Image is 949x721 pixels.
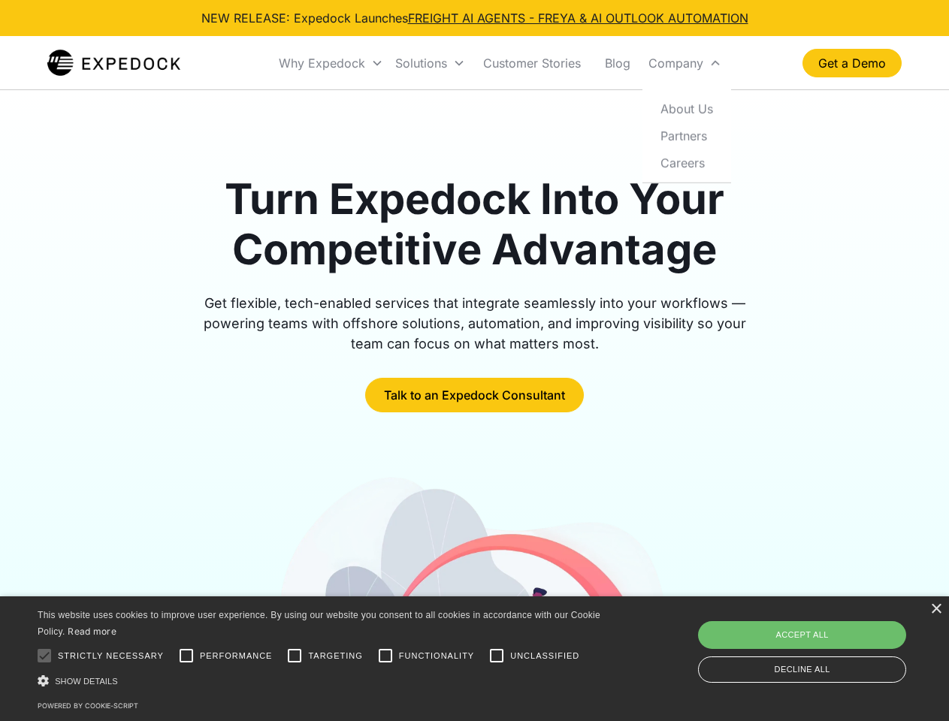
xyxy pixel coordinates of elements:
[55,677,118,686] span: Show details
[68,626,116,637] a: Read more
[399,650,474,662] span: Functionality
[365,378,584,412] a: Talk to an Expedock Consultant
[593,38,642,89] a: Blog
[308,650,362,662] span: Targeting
[279,56,365,71] div: Why Expedock
[802,49,902,77] a: Get a Demo
[389,38,471,89] div: Solutions
[38,610,600,638] span: This website uses cookies to improve user experience. By using our website you consent to all coo...
[273,38,389,89] div: Why Expedock
[471,38,593,89] a: Customer Stories
[395,56,447,71] div: Solutions
[200,650,273,662] span: Performance
[47,48,180,78] a: home
[699,559,949,721] iframe: Chat Widget
[642,89,731,183] nav: Company
[408,11,748,26] a: FREIGHT AI AGENTS - FREYA & AI OUTLOOK AUTOMATION
[648,122,725,149] a: Partners
[186,293,763,354] div: Get flexible, tech-enabled services that integrate seamlessly into your workflows — powering team...
[38,701,138,710] a: Powered by cookie-script
[47,48,180,78] img: Expedock Logo
[648,56,703,71] div: Company
[58,650,164,662] span: Strictly necessary
[201,9,748,27] div: NEW RELEASE: Expedock Launches
[648,149,725,176] a: Careers
[648,95,725,122] a: About Us
[510,650,579,662] span: Unclassified
[186,174,763,275] h1: Turn Expedock Into Your Competitive Advantage
[642,38,727,89] div: Company
[38,673,606,689] div: Show details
